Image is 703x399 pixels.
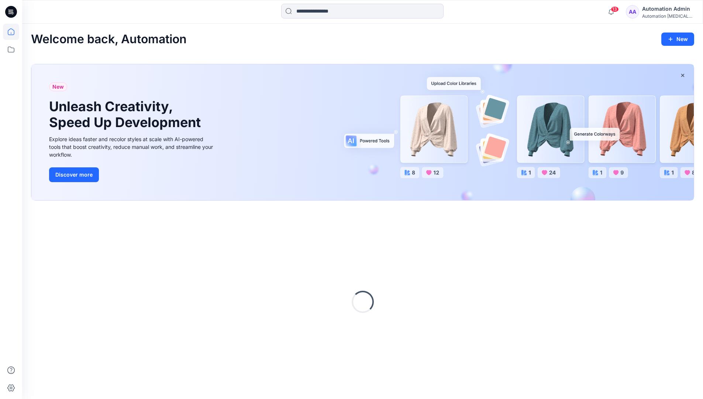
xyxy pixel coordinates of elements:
div: Explore ideas faster and recolor styles at scale with AI-powered tools that boost creativity, red... [49,135,215,158]
div: Automation [MEDICAL_DATA]... [642,13,694,19]
span: New [52,82,64,91]
button: Discover more [49,167,99,182]
button: New [661,33,694,46]
h1: Unleash Creativity, Speed Up Development [49,99,204,130]
div: Automation Admin [642,4,694,13]
span: 13 [611,6,619,12]
h2: Welcome back, Automation [31,33,187,46]
a: Discover more [49,167,215,182]
div: AA [626,5,639,18]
